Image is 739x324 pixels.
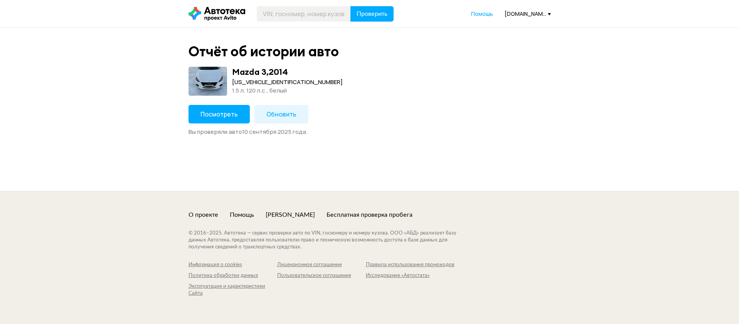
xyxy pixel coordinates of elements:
[327,211,412,219] a: Бесплатная проверка пробега
[189,211,218,219] a: О проекте
[277,262,366,268] a: Лицензионное соглашение
[350,6,394,22] button: Проверить
[189,272,277,279] a: Политика обработки данных
[189,43,339,60] div: Отчёт об истории авто
[366,272,455,279] a: Исследование «Автостата»
[254,105,308,123] button: Обновить
[232,67,288,77] div: Mazda 3 , 2014
[266,211,315,219] a: [PERSON_NAME]
[232,78,343,86] div: [US_VEHICLE_IDENTIFICATION_NUMBER]
[505,10,551,17] div: [DOMAIN_NAME][EMAIL_ADDRESS][DOMAIN_NAME]
[189,283,277,297] a: Эксплуатация и характеристики Сайта
[471,10,493,17] span: Помощь
[471,10,493,18] a: Помощь
[189,262,277,268] a: Информация о cookies
[257,6,351,22] input: VIN, госномер, номер кузова
[189,105,250,123] button: Посмотреть
[189,230,472,251] div: © 2016– 2025 . Автотека — сервис проверки авто по VIN, госномеру и номеру кузова. ООО «АБД» реали...
[266,110,296,118] span: Обновить
[357,11,387,17] span: Проверить
[230,211,254,219] a: Помощь
[189,128,551,136] div: Вы проверяли авто 10 сентября 2025 года .
[366,262,455,268] a: Правила использования промокодов
[232,86,343,95] div: 1.5 л, 120 л.c., белый
[277,272,366,279] a: Пользовательское соглашение
[200,110,238,118] span: Посмотреть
